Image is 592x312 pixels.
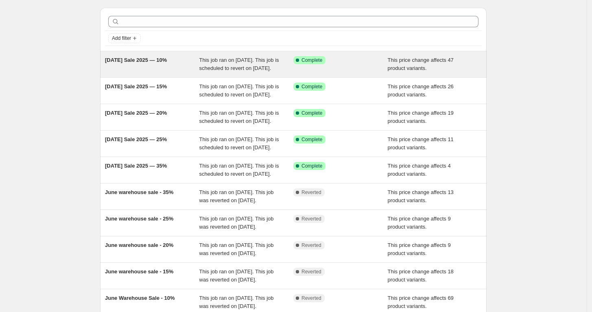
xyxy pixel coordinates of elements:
[105,189,173,195] span: June warehouse sale - 35%
[301,136,322,143] span: Complete
[301,189,321,196] span: Reverted
[105,163,167,169] span: [DATE] Sale 2025 — 35%
[199,189,274,203] span: This job ran on [DATE]. This job was reverted on [DATE].
[388,242,451,256] span: This price change affects 9 product variants.
[301,216,321,222] span: Reverted
[301,163,322,169] span: Complete
[301,242,321,249] span: Reverted
[105,242,173,248] span: June warehouse sale - 20%
[301,110,322,116] span: Complete
[301,295,321,301] span: Reverted
[108,33,141,43] button: Add filter
[388,83,454,98] span: This price change affects 26 product variants.
[105,57,167,63] span: [DATE] Sale 2025 — 10%
[105,295,175,301] span: June Warehouse Sale - 10%
[301,268,321,275] span: Reverted
[301,57,322,63] span: Complete
[105,110,167,116] span: [DATE] Sale 2025 — 20%
[388,136,454,151] span: This price change affects 11 product variants.
[199,242,274,256] span: This job ran on [DATE]. This job was reverted on [DATE].
[199,216,274,230] span: This job ran on [DATE]. This job was reverted on [DATE].
[199,57,279,71] span: This job ran on [DATE]. This job is scheduled to revert on [DATE].
[199,163,279,177] span: This job ran on [DATE]. This job is scheduled to revert on [DATE].
[388,189,454,203] span: This price change affects 13 product variants.
[105,268,173,275] span: June warehouse sale - 15%
[388,163,451,177] span: This price change affects 4 product variants.
[112,35,131,41] span: Add filter
[105,136,167,142] span: [DATE] Sale 2025 — 25%
[199,83,279,98] span: This job ran on [DATE]. This job is scheduled to revert on [DATE].
[388,216,451,230] span: This price change affects 9 product variants.
[388,110,454,124] span: This price change affects 19 product variants.
[105,216,173,222] span: June warehouse sale - 25%
[199,110,279,124] span: This job ran on [DATE]. This job is scheduled to revert on [DATE].
[199,268,274,283] span: This job ran on [DATE]. This job was reverted on [DATE].
[199,295,274,309] span: This job ran on [DATE]. This job was reverted on [DATE].
[388,57,454,71] span: This price change affects 47 product variants.
[199,136,279,151] span: This job ran on [DATE]. This job is scheduled to revert on [DATE].
[105,83,167,89] span: [DATE] Sale 2025 — 15%
[388,268,454,283] span: This price change affects 18 product variants.
[301,83,322,90] span: Complete
[388,295,454,309] span: This price change affects 69 product variants.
